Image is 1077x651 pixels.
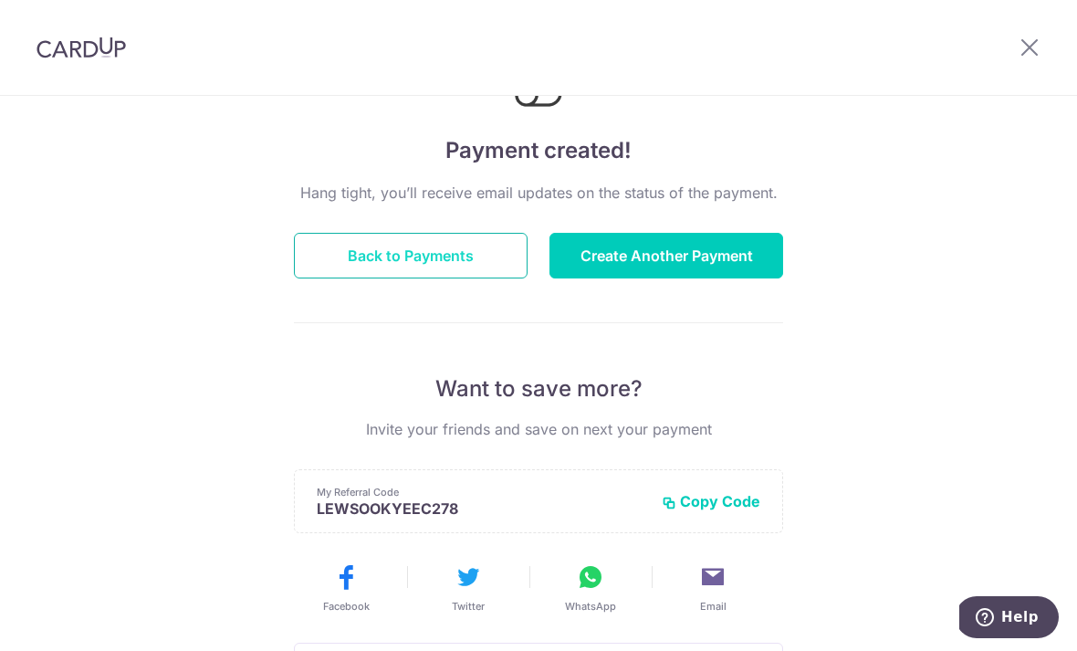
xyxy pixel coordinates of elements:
p: LEWSOOKYEEC278 [317,499,647,518]
span: Twitter [452,599,485,614]
button: Email [659,562,767,614]
button: Facebook [292,562,400,614]
button: Twitter [414,562,522,614]
img: CardUp [37,37,126,58]
span: Email [700,599,727,614]
span: Facebook [323,599,370,614]
button: Back to Payments [294,233,528,278]
span: WhatsApp [565,599,616,614]
p: Invite your friends and save on next your payment [294,418,783,440]
p: Hang tight, you’ll receive email updates on the status of the payment. [294,182,783,204]
h4: Payment created! [294,134,783,167]
p: Want to save more? [294,374,783,404]
button: Copy Code [662,492,760,510]
iframe: Opens a widget where you can find more information [959,596,1059,642]
button: WhatsApp [537,562,644,614]
p: My Referral Code [317,485,647,499]
button: Create Another Payment [549,233,783,278]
